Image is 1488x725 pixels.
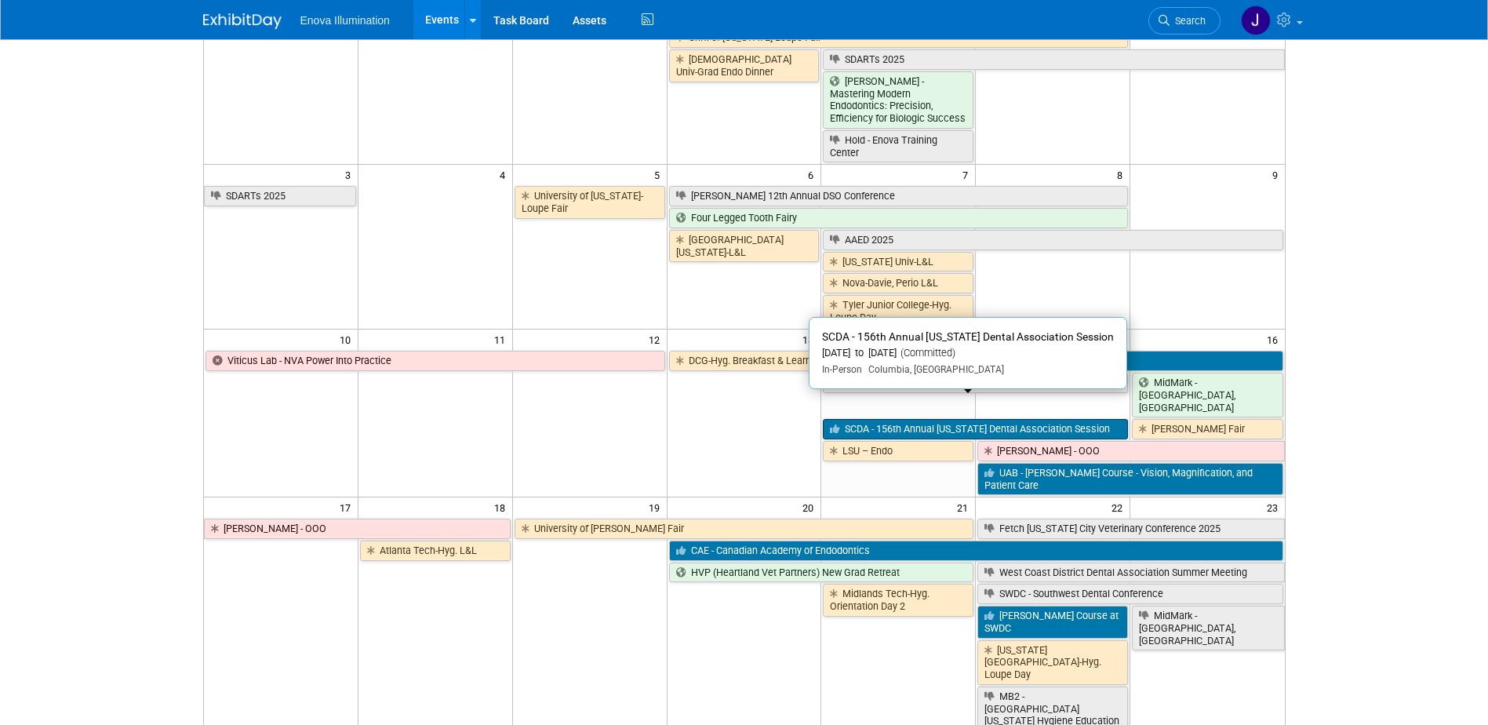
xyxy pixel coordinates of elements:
a: Four Legged Tooth Fairy [669,208,1129,228]
span: 19 [647,497,667,517]
a: [GEOGRAPHIC_DATA][US_STATE]-L&L [669,230,820,262]
img: ExhibitDay [203,13,282,29]
a: Midlands Tech-Hyg. Orientation Day 2 [823,584,973,616]
span: 12 [647,330,667,349]
a: [US_STATE][GEOGRAPHIC_DATA]-Hyg. Loupe Day [977,640,1128,685]
span: 11 [493,330,512,349]
a: SDARTs 2025 [204,186,356,206]
span: Search [1170,15,1206,27]
a: DCG-Hyg. Breakfast & Learn [669,351,820,371]
span: 23 [1265,497,1285,517]
a: [DEMOGRAPHIC_DATA] Univ-Grad Endo Dinner [669,49,820,82]
a: HVP (Heartland Vet Partners) New Grad Retreat [669,563,974,583]
a: MidMark - [GEOGRAPHIC_DATA], [GEOGRAPHIC_DATA] [1132,606,1284,650]
a: LSU – Endo [823,441,973,461]
a: [PERSON_NAME] - Mastering Modern Endodontics: Precision, Efficiency for Biologic Success [823,71,973,129]
a: [PERSON_NAME] - OOO [204,519,511,539]
span: 5 [653,165,667,184]
a: [PERSON_NAME] Course at SWDC [977,606,1128,638]
a: SDARTs 2025 [823,49,1284,70]
a: CAE - Canadian Academy of Endodontics [669,541,1283,561]
a: Viticus Lab - NVA Power Into Practice [206,351,665,371]
span: 3 [344,165,358,184]
span: 9 [1271,165,1285,184]
div: [DATE] to [DATE] [822,347,1114,360]
span: 7 [961,165,975,184]
span: 16 [1265,330,1285,349]
a: Nova-Davie, Perio L&L [823,273,973,293]
span: Enova Illumination [300,14,390,27]
span: 17 [338,497,358,517]
span: SCDA - 156th Annual [US_STATE] Dental Association Session [822,330,1114,343]
a: Fetch [US_STATE] City Veterinary Conference 2025 [977,519,1284,539]
span: 8 [1115,165,1130,184]
a: University of [US_STATE]-Loupe Fair [515,186,665,218]
a: Tyler Junior College-Hyg. Loupe Day [823,295,973,327]
span: 20 [801,497,820,517]
span: 10 [338,330,358,349]
span: 13 [801,330,820,349]
a: AAED 2025 [823,230,1282,250]
a: West Coast District Dental Association Summer Meeting [977,563,1284,583]
a: SCDA - 156th Annual [US_STATE] Dental Association Session [823,419,1128,439]
a: [US_STATE] Univ-L&L [823,252,973,272]
span: 21 [955,497,975,517]
span: (Committed) [897,347,955,359]
span: 22 [1110,497,1130,517]
a: MidMark - [GEOGRAPHIC_DATA], [GEOGRAPHIC_DATA] [1132,373,1282,417]
span: In-Person [822,364,862,375]
span: 18 [493,497,512,517]
a: [PERSON_NAME] - OOO [977,441,1284,461]
a: UAB - [PERSON_NAME] Course - Vision, Magnification, and Patient Care [977,463,1282,495]
a: University of [PERSON_NAME] Fair [515,519,974,539]
span: Columbia, [GEOGRAPHIC_DATA] [862,364,1004,375]
span: 4 [498,165,512,184]
a: Hold - Enova Training Center [823,130,973,162]
a: SWDC - Southwest Dental Conference [977,584,1282,604]
a: [PERSON_NAME] 12th Annual DSO Conference [669,186,1129,206]
a: Atlanta Tech-Hyg. L&L [360,541,511,561]
img: Janelle Tlusty [1241,5,1271,35]
span: 6 [806,165,820,184]
a: Search [1148,7,1221,35]
a: [PERSON_NAME] Fair [1132,419,1282,439]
